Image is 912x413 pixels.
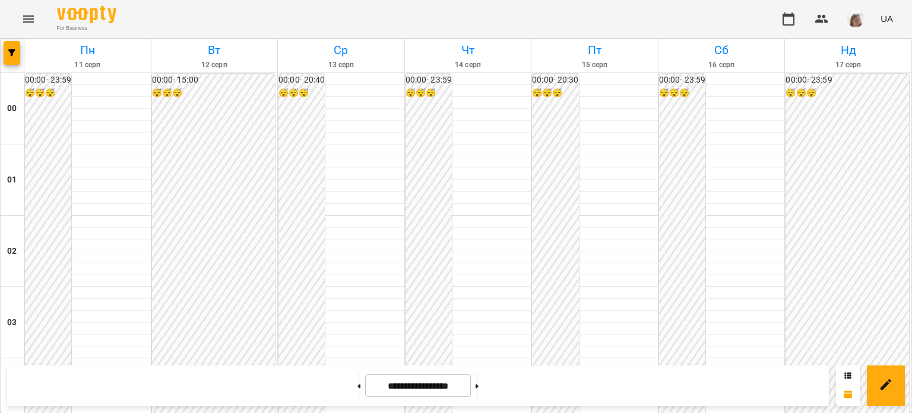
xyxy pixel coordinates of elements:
[406,87,452,100] h6: 😴😴😴
[26,41,149,59] h6: Пн
[407,41,530,59] h6: Чт
[660,59,783,71] h6: 16 серп
[280,59,403,71] h6: 13 серп
[659,87,705,100] h6: 😴😴😴
[280,41,403,59] h6: Ср
[7,102,17,115] h6: 00
[25,74,71,87] h6: 00:00 - 23:59
[7,245,17,258] h6: 02
[153,41,276,59] h6: Вт
[152,74,275,87] h6: 00:00 - 15:00
[26,59,149,71] h6: 11 серп
[278,87,325,100] h6: 😴😴😴
[876,8,898,30] button: UA
[533,59,656,71] h6: 15 серп
[153,59,276,71] h6: 12 серп
[14,5,43,33] button: Menu
[532,74,578,87] h6: 00:00 - 20:30
[278,74,325,87] h6: 00:00 - 20:40
[57,6,116,23] img: Voopty Logo
[787,41,910,59] h6: Нд
[57,24,116,32] span: For Business
[533,41,656,59] h6: Пт
[659,74,705,87] h6: 00:00 - 23:59
[7,316,17,329] h6: 03
[532,87,578,100] h6: 😴😴😴
[786,87,909,100] h6: 😴😴😴
[660,41,783,59] h6: Сб
[25,87,71,100] h6: 😴😴😴
[407,59,530,71] h6: 14 серп
[786,74,909,87] h6: 00:00 - 23:59
[881,12,893,25] span: UA
[787,59,910,71] h6: 17 серп
[152,87,275,100] h6: 😴😴😴
[847,11,864,27] img: 4795d6aa07af88b41cce17a01eea78aa.jpg
[406,74,452,87] h6: 00:00 - 23:59
[7,174,17,187] h6: 01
